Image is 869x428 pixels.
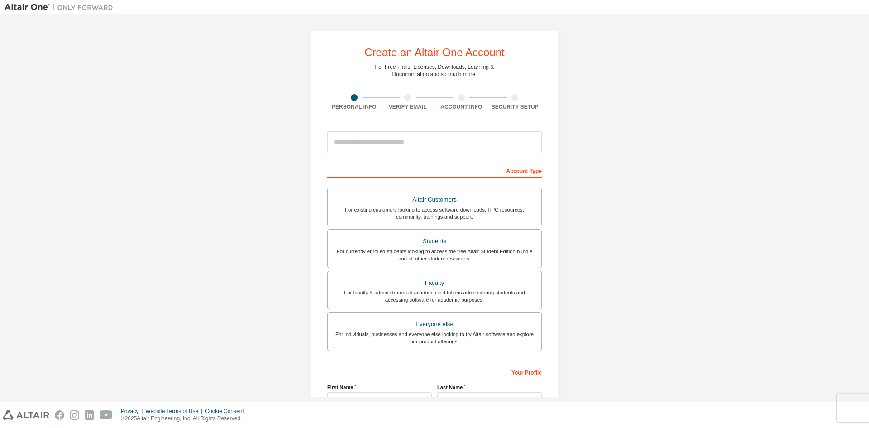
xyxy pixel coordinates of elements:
[205,408,249,415] div: Cookie Consent
[327,384,432,391] label: First Name
[437,384,542,391] label: Last Name
[488,103,542,111] div: Security Setup
[3,410,49,420] img: altair_logo.svg
[381,103,435,111] div: Verify Email
[327,365,542,379] div: Your Profile
[333,331,536,345] div: For individuals, businesses and everyone else looking to try Altair software and explore our prod...
[333,206,536,221] div: For existing customers looking to access software downloads, HPC resources, community, trainings ...
[333,248,536,262] div: For currently enrolled students looking to access the free Altair Student Edition bundle and all ...
[333,318,536,331] div: Everyone else
[327,163,542,178] div: Account Type
[145,408,205,415] div: Website Terms of Use
[327,103,381,111] div: Personal Info
[333,235,536,248] div: Students
[5,3,118,12] img: Altair One
[333,289,536,303] div: For faculty & administrators of academic institutions administering students and accessing softwa...
[121,415,249,423] p: © 2025 Altair Engineering, Inc. All Rights Reserved.
[85,410,94,420] img: linkedin.svg
[364,47,505,58] div: Create an Altair One Account
[100,410,113,420] img: youtube.svg
[55,410,64,420] img: facebook.svg
[333,277,536,289] div: Faculty
[434,103,488,111] div: Account Info
[121,408,145,415] div: Privacy
[333,193,536,206] div: Altair Customers
[70,410,79,420] img: instagram.svg
[375,63,494,78] div: For Free Trials, Licenses, Downloads, Learning & Documentation and so much more.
